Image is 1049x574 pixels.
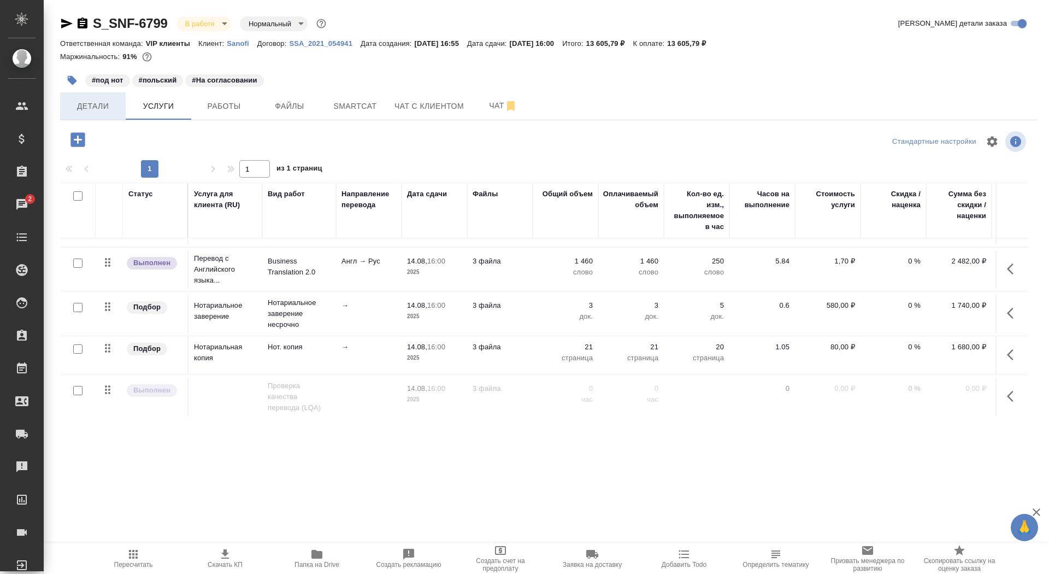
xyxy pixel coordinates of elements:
span: Создать рекламацию [376,561,441,569]
span: Работы [198,99,250,113]
p: 1 740,00 ₽ [932,300,986,311]
div: В работе [240,16,308,31]
div: Дата сдачи [407,189,447,200]
button: Показать кнопки [1000,300,1027,326]
p: → [341,342,396,353]
p: 1 680,00 ₽ [932,342,986,353]
button: Доп статусы указывают на важность/срочность заказа [314,16,328,31]
p: Нотариальное заверение несрочно [268,297,331,330]
p: 13 605,79 ₽ [667,39,714,48]
p: 0,00 ₽ [932,383,986,394]
button: Папка на Drive [271,543,363,574]
button: Показать кнопки [1000,256,1027,282]
p: Договор: [257,39,290,48]
p: 16:00 [427,343,445,351]
p: Итого: [562,39,586,48]
p: Подбор [133,302,161,313]
p: [DATE] 16:55 [414,39,467,48]
div: Часов на выполнение [735,189,789,210]
span: Посмотреть информацию [1005,131,1028,152]
button: Создать рекламацию [363,543,455,574]
p: Выполнен [133,257,170,268]
button: Показать кнопки [1000,342,1027,368]
p: 14.08, [407,301,427,309]
p: 16:00 [427,384,445,393]
p: слово [669,267,724,278]
button: Определить тематику [730,543,822,574]
p: Нотариальное заверение [194,300,257,322]
button: Скопировать ссылку на оценку заказа [914,543,1005,574]
p: #польский [139,75,177,86]
button: Показать кнопки [1000,383,1027,409]
p: → [341,300,396,311]
button: 🙏 [1011,514,1038,541]
p: 14.08, [407,343,427,351]
button: Добавить тэг [60,68,84,92]
button: Скачать КП [179,543,271,574]
p: Англ → Рус [341,256,396,267]
button: Добавить Todo [638,543,730,574]
p: 5 [669,300,724,311]
p: Business Translation 2.0 [268,256,331,278]
p: страница [538,353,593,364]
span: Призвать менеджера по развитию [828,557,907,572]
div: Стоимость услуги [800,189,855,210]
p: 2025 [407,353,462,364]
span: под нот [84,75,131,84]
p: 16:00 [427,301,445,309]
div: Оплачиваемый объем [603,189,658,210]
p: 0 [538,383,593,394]
p: SSA_2021_054941 [289,39,361,48]
div: Вид работ [268,189,305,200]
p: 2025 [407,267,462,278]
p: Ответственная команда: [60,39,146,48]
a: 2 [3,191,41,218]
p: 21 [604,342,658,353]
div: Файлы [473,189,498,200]
p: 580,00 ₽ [800,300,855,311]
p: 80,00 ₽ [800,342,855,353]
p: 3 файла [473,342,527,353]
p: Нотариальная копия [194,342,257,364]
p: док. [538,311,593,322]
p: страница [669,353,724,364]
p: страница [604,353,658,364]
p: 3 файла [473,256,527,267]
button: В работе [182,19,218,28]
span: Услуги [132,99,185,113]
button: Заявка на доставку [546,543,638,574]
button: Создать счет на предоплату [455,543,546,574]
a: S_SNF-6799 [93,16,168,31]
p: 0 % [866,256,921,267]
span: Скачать КП [208,561,243,569]
p: 0 % [866,342,921,353]
p: 0 % [866,300,921,311]
p: 3 [538,300,593,311]
button: Призвать менеджера по развитию [822,543,914,574]
td: 1.05 [729,336,795,374]
p: 0,00 ₽ [800,383,855,394]
td: 5.84 [729,250,795,289]
p: #На согласовании [192,75,257,86]
span: Настроить таблицу [979,128,1005,155]
svg: Отписаться [504,99,517,113]
p: Нот. копия [268,342,331,353]
p: 1,70 ₽ [800,256,855,267]
a: SSA_2021_054941 [289,38,361,48]
p: Перевод с Английского языка... [194,253,257,286]
button: 1051.31 RUB; [140,50,154,64]
span: Пересчитать [114,561,153,569]
div: В работе [176,16,231,31]
p: 20 [669,342,724,353]
span: Чат с клиентом [394,99,464,113]
td: 0.6 [729,295,795,333]
p: 13 605,79 ₽ [586,39,633,48]
span: Заявка на доставку [563,561,622,569]
p: 3 файла [473,300,527,311]
p: К оплате: [633,39,668,48]
p: 14.08, [407,384,427,393]
div: Скидка / наценка [866,189,921,210]
p: 250 [669,256,724,267]
p: 1 460 [538,256,593,267]
p: Дата сдачи: [467,39,509,48]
